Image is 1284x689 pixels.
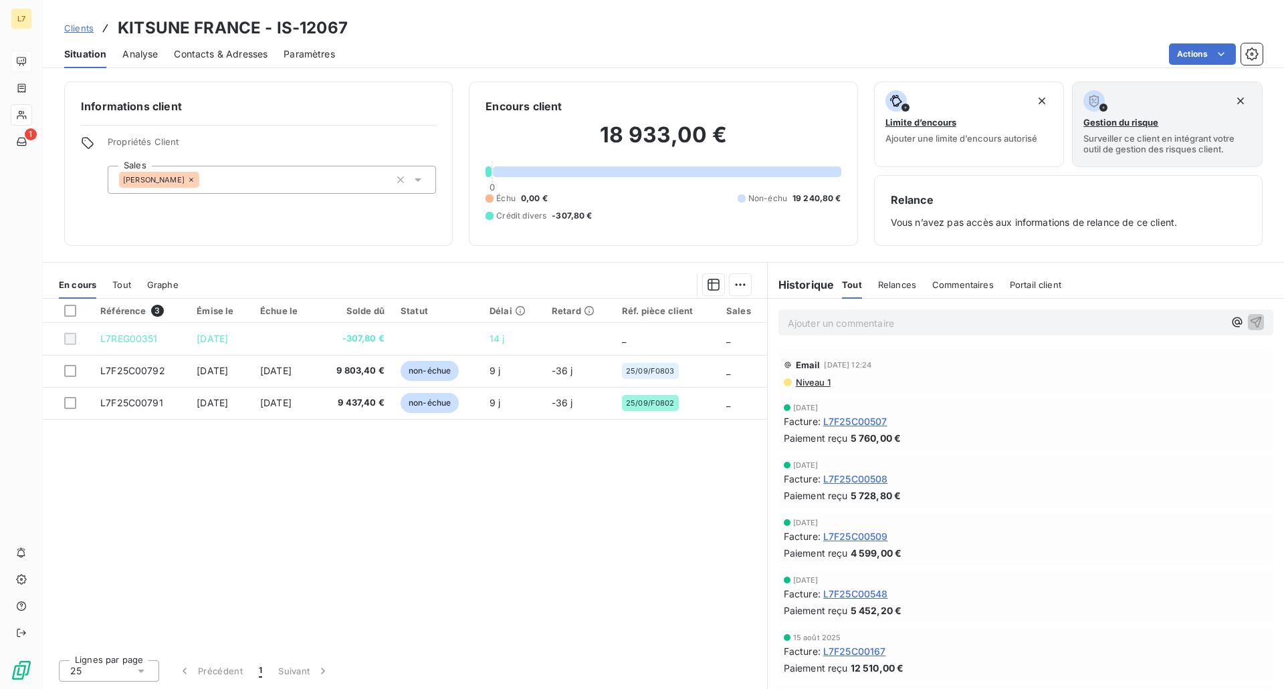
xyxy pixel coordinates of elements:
[622,333,626,344] span: _
[552,397,573,408] span: -36 j
[726,305,759,316] div: Sales
[112,279,131,290] span: Tout
[823,529,888,543] span: L7F25C00509
[878,279,916,290] span: Relances
[486,98,562,114] h6: Encours client
[401,393,459,413] span: non-échue
[851,546,902,560] span: 4 599,00 €
[793,634,841,642] span: 15 août 2025
[401,361,459,381] span: non-échue
[552,305,606,316] div: Retard
[552,365,573,376] span: -36 j
[793,461,819,469] span: [DATE]
[100,305,181,317] div: Référence
[851,489,901,503] span: 5 728,80 €
[70,664,82,678] span: 25
[25,128,37,140] span: 1
[1083,133,1251,154] span: Surveiller ce client en intégrant votre outil de gestion des risques client.
[197,365,228,376] span: [DATE]
[891,192,1246,229] div: Vous n’avez pas accès aux informations de relance de ce client.
[59,279,96,290] span: En cours
[199,174,210,186] input: Ajouter une valeur
[793,519,819,527] span: [DATE]
[851,661,904,675] span: 12 510,00 €
[1083,117,1158,128] span: Gestion du risque
[1010,279,1061,290] span: Portail client
[100,333,158,344] span: L7REG00351
[11,8,32,29] div: L7
[324,305,385,316] div: Solde dû
[122,47,158,61] span: Analyse
[726,365,730,376] span: _
[118,16,348,40] h3: KITSUNE FRANCE - IS-12067
[496,210,546,222] span: Crédit divers
[796,360,821,370] span: Email
[197,305,244,316] div: Émise le
[260,305,308,316] div: Échue le
[260,397,292,408] span: [DATE]
[793,404,819,412] span: [DATE]
[197,333,228,344] span: [DATE]
[784,603,848,617] span: Paiement reçu
[1072,82,1263,167] button: Gestion du risqueSurveiller ce client en intégrant votre outil de gestion des risques client.
[552,210,592,222] span: -307,80 €
[784,431,848,445] span: Paiement reçu
[401,305,473,316] div: Statut
[64,47,106,61] span: Situation
[170,657,251,685] button: Précédent
[11,660,32,681] img: Logo LeanPay
[784,489,848,503] span: Paiement reçu
[100,397,163,408] span: L7F25C00791
[768,277,835,293] h6: Historique
[932,279,994,290] span: Commentaires
[748,192,787,204] span: Non-échu
[784,587,821,601] span: Facture :
[784,414,821,428] span: Facture :
[792,192,841,204] span: 19 240,80 €
[626,367,675,375] span: 25/09/F0803
[284,47,335,61] span: Paramètres
[260,365,292,376] span: [DATE]
[784,661,848,675] span: Paiement reçu
[490,182,495,192] span: 0
[891,192,1246,208] h6: Relance
[490,397,500,408] span: 9 j
[885,133,1037,144] span: Ajouter une limite d’encours autorisé
[622,305,710,316] div: Réf. pièce client
[151,305,163,317] span: 3
[108,136,436,155] span: Propriétés Client
[64,21,94,35] a: Clients
[251,657,270,685] button: 1
[823,414,887,428] span: L7F25C00507
[259,664,262,678] span: 1
[490,365,500,376] span: 9 j
[174,47,267,61] span: Contacts & Adresses
[874,82,1065,167] button: Limite d’encoursAjouter une limite d’encours autorisé
[823,644,886,658] span: L7F25C00167
[824,361,871,369] span: [DATE] 12:24
[100,365,165,376] span: L7F25C00792
[123,176,185,184] span: [PERSON_NAME]
[1169,43,1236,65] button: Actions
[486,122,841,162] h2: 18 933,00 €
[784,546,848,560] span: Paiement reçu
[324,364,385,378] span: 9 803,40 €
[270,657,338,685] button: Suivant
[784,644,821,658] span: Facture :
[784,529,821,543] span: Facture :
[851,431,901,445] span: 5 760,00 €
[490,333,505,344] span: 14 j
[197,397,228,408] span: [DATE]
[794,377,831,388] span: Niveau 1
[324,396,385,410] span: 9 437,40 €
[842,279,862,290] span: Tout
[784,472,821,486] span: Facture :
[496,192,516,204] span: Échu
[823,472,888,486] span: L7F25C00508
[1239,644,1271,676] iframe: Intercom live chat
[793,576,819,584] span: [DATE]
[726,333,730,344] span: _
[885,117,956,128] span: Limite d’encours
[851,603,902,617] span: 5 452,20 €
[324,332,385,346] span: -307,80 €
